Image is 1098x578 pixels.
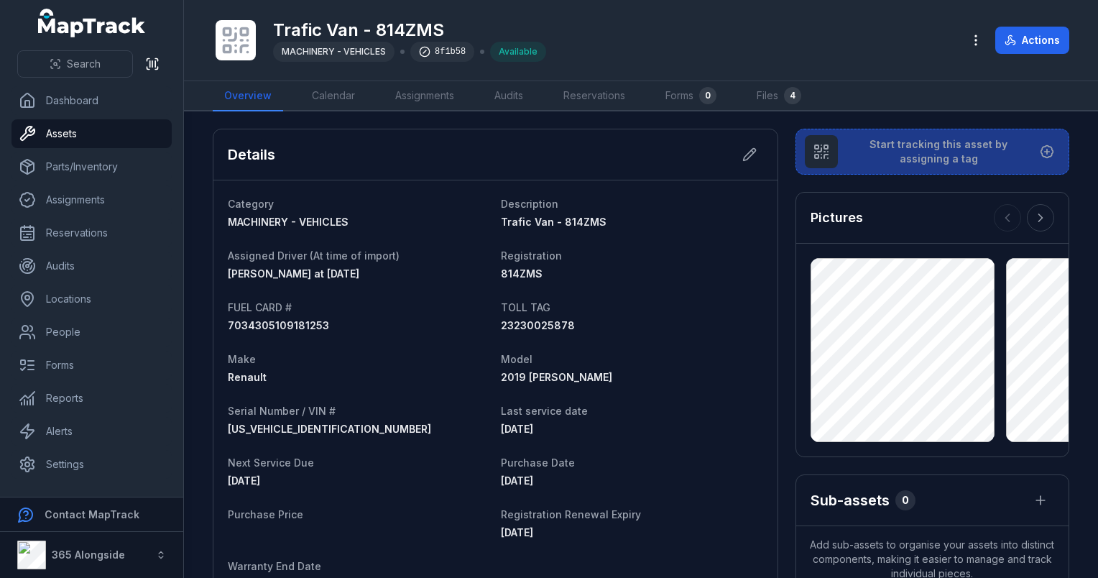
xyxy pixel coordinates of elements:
[228,267,359,280] span: [PERSON_NAME] at [DATE]
[228,301,292,313] span: FUEL CARD #
[11,318,172,347] a: People
[17,50,133,78] button: Search
[11,351,172,380] a: Forms
[228,474,260,487] span: [DATE]
[811,490,890,510] h2: Sub-assets
[384,81,466,111] a: Assignments
[228,423,431,435] span: [US_VEHICLE_IDENTIFICATION_NUMBER]
[11,417,172,446] a: Alerts
[501,301,550,313] span: TOLL TAG
[228,508,303,520] span: Purchase Price
[11,285,172,313] a: Locations
[490,42,546,62] div: Available
[501,423,533,435] time: 03/07/2025, 12:00:00 am
[501,198,558,210] span: Description
[228,560,321,572] span: Warranty End Date
[501,526,533,538] time: 28/12/2025, 10:00:00 am
[67,57,101,71] span: Search
[849,137,1028,166] span: Start tracking this asset by assigning a tag
[895,490,915,510] div: 0
[11,119,172,148] a: Assets
[45,508,139,520] strong: Contact MapTrack
[38,9,146,37] a: MapTrack
[811,208,863,228] h3: Pictures
[11,86,172,115] a: Dashboard
[11,384,172,413] a: Reports
[228,144,275,165] h2: Details
[552,81,637,111] a: Reservations
[11,450,172,479] a: Settings
[300,81,366,111] a: Calendar
[52,549,125,561] strong: 365 Alongside
[995,27,1069,54] button: Actions
[228,216,349,228] span: MACHINERY - VEHICLES
[273,19,546,42] h1: Trafic Van - 814ZMS
[501,267,543,280] span: 814ZMS
[501,353,532,365] span: Model
[501,319,575,331] span: 23230025878
[699,87,716,104] div: 0
[501,423,533,435] span: [DATE]
[228,353,256,365] span: Make
[213,81,283,111] a: Overview
[795,129,1069,175] button: Start tracking this asset by assigning a tag
[501,526,533,538] span: [DATE]
[410,42,474,62] div: 8f1b58
[228,474,260,487] time: 01/01/2026, 10:00:00 am
[282,46,386,57] span: MACHINERY - VEHICLES
[501,405,588,417] span: Last service date
[11,219,172,247] a: Reservations
[228,405,336,417] span: Serial Number / VIN #
[11,252,172,280] a: Audits
[501,216,606,228] span: Trafic Van - 814ZMS
[228,198,274,210] span: Category
[784,87,801,104] div: 4
[501,457,575,469] span: Purchase Date
[501,249,562,262] span: Registration
[501,371,612,383] span: 2019 [PERSON_NAME]
[501,474,533,487] span: [DATE]
[483,81,535,111] a: Audits
[11,185,172,214] a: Assignments
[654,81,728,111] a: Forms0
[228,457,314,469] span: Next Service Due
[501,508,641,520] span: Registration Renewal Expiry
[501,474,533,487] time: 31/07/2019, 10:00:00 am
[228,249,400,262] span: Assigned Driver (At time of import)
[228,371,267,383] span: Renault
[745,81,813,111] a: Files4
[228,319,329,331] span: 7034305109181253
[11,152,172,181] a: Parts/Inventory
